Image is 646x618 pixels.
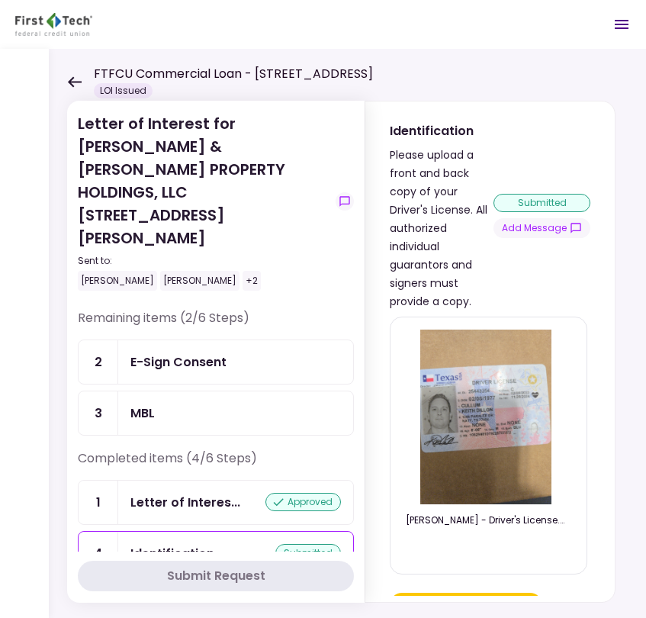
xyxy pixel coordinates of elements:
div: approved [265,493,341,511]
div: 2 [79,340,118,384]
div: E-Sign Consent [130,352,227,372]
div: Please upload a front and back copy of your Driver's License. All authorized individual guarantor... [390,146,493,311]
div: 3 [79,391,118,435]
div: Letter of Interest [130,493,240,512]
div: Sent to: [78,254,329,268]
div: +2 [243,271,261,291]
a: 2E-Sign Consent [78,340,354,385]
div: Cullum, Keith - Driver's License.pdf [406,513,566,527]
div: Identification [130,544,214,563]
div: Letter of Interest for [PERSON_NAME] & [PERSON_NAME] PROPERTY HOLDINGS, LLC [STREET_ADDRESS][PERS... [78,112,329,291]
div: Submit Request [167,567,265,585]
div: [PERSON_NAME] [78,271,157,291]
div: [PERSON_NAME] [160,271,239,291]
div: submitted [493,194,590,212]
div: IdentificationPlease upload a front and back copy of your Driver's License. All authorized indivi... [365,101,615,603]
img: Partner icon [15,13,92,36]
button: show-messages [493,218,590,238]
a: 3MBL [78,391,354,436]
div: Identification [390,121,493,140]
button: Submit Request [78,561,354,591]
button: Open menu [603,6,640,43]
div: submitted [275,544,341,562]
div: 1 [79,481,118,524]
span: Click here to upload the required document [390,593,542,617]
div: 4 [79,532,118,575]
a: 4Identificationsubmitted [78,531,354,576]
div: Remaining items (2/6 Steps) [78,309,354,340]
button: show-messages [336,192,354,211]
div: LOI Issued [94,83,153,98]
h1: FTFCU Commercial Loan - [STREET_ADDRESS] [94,65,373,83]
div: Completed items (4/6 Steps) [78,449,354,480]
a: 1Letter of Interestapproved [78,480,354,525]
div: MBL [130,404,155,423]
